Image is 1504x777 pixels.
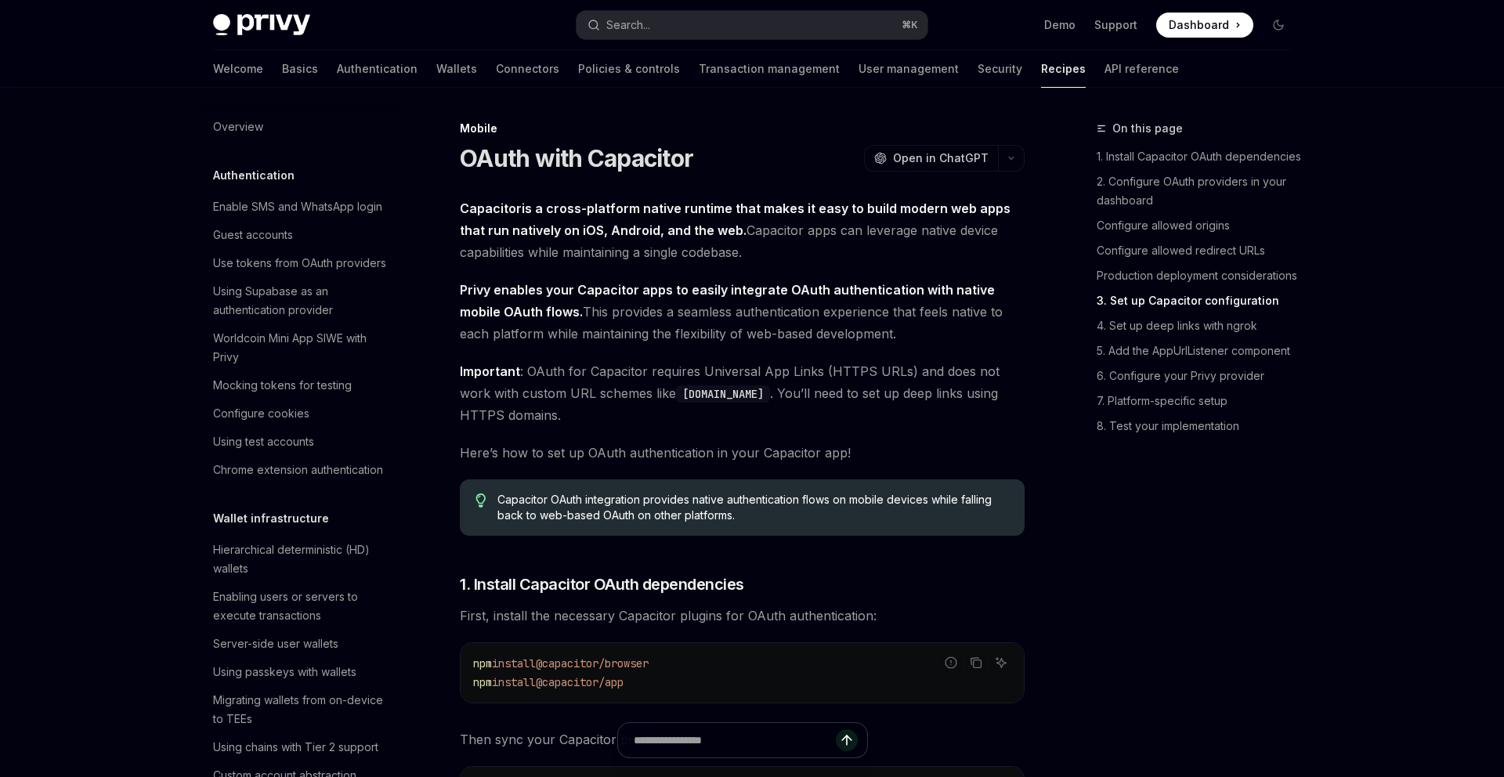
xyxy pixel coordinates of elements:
a: User management [859,50,959,88]
button: Open in ChatGPT [864,145,998,172]
a: Demo [1044,17,1076,33]
a: Dashboard [1156,13,1253,38]
div: Chrome extension authentication [213,461,383,479]
a: 5. Add the AppUrlListener component [1097,338,1303,363]
a: 7. Platform-specific setup [1097,388,1303,414]
a: 1. Install Capacitor OAuth dependencies [1097,144,1303,169]
button: Ask AI [991,652,1011,673]
code: [DOMAIN_NAME] [676,385,770,403]
div: Hierarchical deterministic (HD) wallets [213,540,392,578]
input: Ask a question... [634,723,836,757]
a: Worldcoin Mini App SIWE with Privy [201,324,401,371]
span: : OAuth for Capacitor requires Universal App Links (HTTPS URLs) and does not work with custom URL... [460,360,1025,426]
span: This provides a seamless authentication experience that feels native to each platform while maint... [460,279,1025,345]
a: Chrome extension authentication [201,456,401,484]
a: Using chains with Tier 2 support [201,733,401,761]
div: Worldcoin Mini App SIWE with Privy [213,329,392,367]
a: Transaction management [699,50,840,88]
button: Copy the contents from the code block [966,652,986,673]
a: Using Supabase as an authentication provider [201,277,401,324]
span: On this page [1112,119,1183,138]
a: Support [1094,17,1137,33]
a: 2. Configure OAuth providers in your dashboard [1097,169,1303,213]
div: Guest accounts [213,226,293,244]
span: @capacitor/browser [536,656,649,670]
div: Use tokens from OAuth providers [213,254,386,273]
a: Connectors [496,50,559,88]
span: npm [473,656,492,670]
div: Configure cookies [213,404,309,423]
strong: is a cross-platform native runtime that makes it easy to build modern web apps that run natively ... [460,201,1010,238]
a: Wallets [436,50,477,88]
a: Using passkeys with wallets [201,658,401,686]
a: Use tokens from OAuth providers [201,249,401,277]
h5: Authentication [213,166,295,185]
div: Using Supabase as an authentication provider [213,282,392,320]
span: Here’s how to set up OAuth authentication in your Capacitor app! [460,442,1025,464]
h5: Wallet infrastructure [213,509,329,528]
a: Guest accounts [201,221,401,249]
a: Authentication [337,50,418,88]
a: Configure allowed redirect URLs [1097,238,1303,263]
div: Migrating wallets from on-device to TEEs [213,691,392,728]
span: npm [473,675,492,689]
a: 6. Configure your Privy provider [1097,363,1303,388]
a: Configure allowed origins [1097,213,1303,238]
h1: OAuth with Capacitor [460,144,693,172]
div: Enabling users or servers to execute transactions [213,587,392,625]
a: Capacitor [460,201,522,217]
a: Overview [201,113,401,141]
div: Overview [213,117,263,136]
a: Recipes [1041,50,1086,88]
a: Production deployment considerations [1097,263,1303,288]
svg: Tip [475,493,486,508]
span: First, install the necessary Capacitor plugins for OAuth authentication: [460,605,1025,627]
span: ⌘ K [902,19,918,31]
a: Policies & controls [578,50,680,88]
div: Server-side user wallets [213,634,338,653]
span: Dashboard [1169,17,1229,33]
button: Toggle dark mode [1266,13,1291,38]
span: Open in ChatGPT [893,150,989,166]
button: Open search [577,11,927,39]
a: Enable SMS and WhatsApp login [201,193,401,221]
a: Configure cookies [201,399,401,428]
a: Hierarchical deterministic (HD) wallets [201,536,401,583]
div: Search... [606,16,650,34]
span: Capacitor apps can leverage native device capabilities while maintaining a single codebase. [460,197,1025,263]
div: Mocking tokens for testing [213,376,352,395]
div: Using test accounts [213,432,314,451]
span: 1. Install Capacitor OAuth dependencies [460,573,744,595]
div: Enable SMS and WhatsApp login [213,197,382,216]
a: Mocking tokens for testing [201,371,401,399]
span: install [492,675,536,689]
a: 3. Set up Capacitor configuration [1097,288,1303,313]
div: Mobile [460,121,1025,136]
a: Server-side user wallets [201,630,401,658]
span: Capacitor OAuth integration provides native authentication flows on mobile devices while falling ... [497,492,1009,523]
a: 4. Set up deep links with ngrok [1097,313,1303,338]
div: Using passkeys with wallets [213,663,356,681]
strong: Important [460,363,520,379]
a: Welcome [213,50,263,88]
a: Security [978,50,1022,88]
button: Report incorrect code [941,652,961,673]
a: Basics [282,50,318,88]
a: Migrating wallets from on-device to TEEs [201,686,401,733]
a: 8. Test your implementation [1097,414,1303,439]
strong: Privy enables your Capacitor apps to easily integrate OAuth authentication with native mobile OAu... [460,282,995,320]
span: @capacitor/app [536,675,624,689]
div: Using chains with Tier 2 support [213,738,378,757]
a: Enabling users or servers to execute transactions [201,583,401,630]
a: API reference [1104,50,1179,88]
span: install [492,656,536,670]
button: Send message [836,729,858,751]
a: Using test accounts [201,428,401,456]
img: dark logo [213,14,310,36]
